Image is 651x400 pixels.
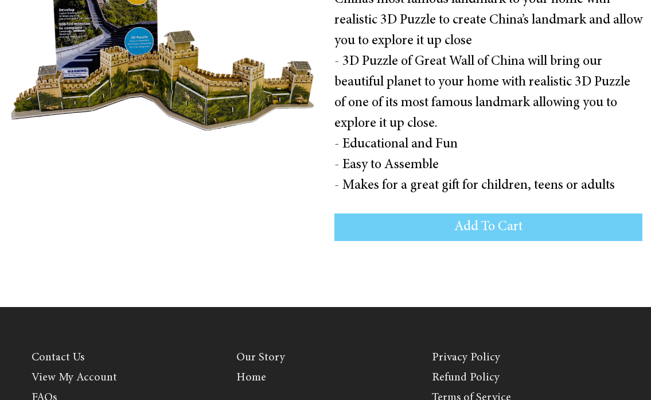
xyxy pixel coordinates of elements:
[432,352,500,363] a: Privacy Policy
[32,372,117,383] a: View My Account
[334,155,643,176] div: - Easy to Assemble
[334,213,643,241] button: Add To Cart
[454,220,523,234] span: Add To Cart
[32,352,84,363] a: Contact Us
[236,372,266,383] a: Home
[432,372,500,383] a: Refund Policy
[334,55,630,131] span: - 3D Puzzle of Great Wall of China will bring our beautiful planet to your home with realistic 3D...
[334,176,643,196] div: - Makes for a great gift for children, teens or adults
[334,134,643,155] div: - Educational and Fun
[236,352,285,363] a: Our Story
